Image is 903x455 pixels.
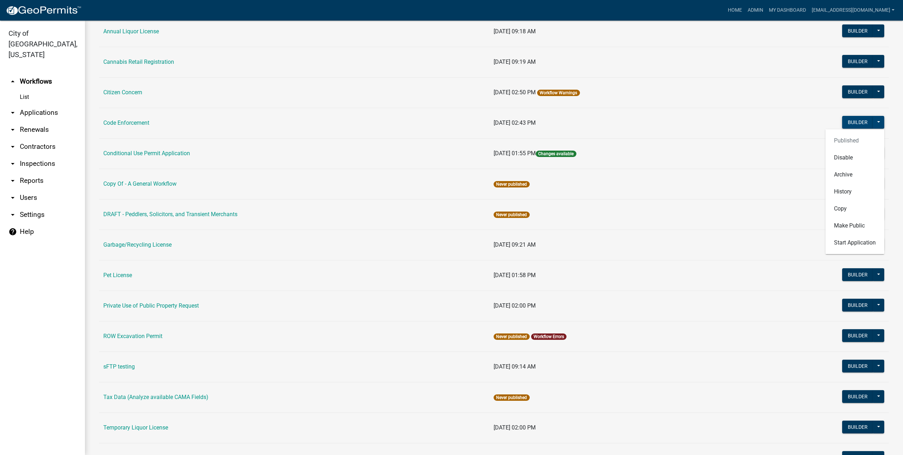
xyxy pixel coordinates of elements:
a: Cannabis Retail Registration [103,58,174,65]
span: Never published [494,181,529,187]
span: [DATE] 02:00 PM [494,424,536,431]
a: DRAFT - Peddlers, Solicitors, and Transient Merchants [103,211,237,218]
a: Citizen Concern [103,89,142,96]
button: Archive [826,166,884,183]
button: Start Application [826,234,884,251]
button: Builder [842,421,873,433]
i: arrow_drop_down [8,125,17,134]
a: Pet License [103,272,132,279]
button: Copy [826,200,884,217]
i: arrow_drop_down [8,193,17,202]
span: Never published [494,394,529,401]
span: [DATE] 02:43 PM [494,119,536,126]
a: [EMAIL_ADDRESS][DOMAIN_NAME] [809,4,897,17]
i: help [8,227,17,236]
a: Admin [745,4,766,17]
button: Make Public [826,217,884,234]
i: arrow_drop_up [8,77,17,86]
span: [DATE] 09:21 AM [494,241,536,248]
button: History [826,183,884,200]
a: Home [725,4,745,17]
span: [DATE] 01:55 PM [494,150,536,157]
button: Builder [842,360,873,372]
button: Builder [842,390,873,403]
button: Builder [842,116,873,129]
button: Builder [842,24,873,37]
i: arrow_drop_down [8,210,17,219]
a: Temporary Liquor License [103,424,168,431]
span: Changes available [536,151,576,157]
a: ROW Excavation Permit [103,333,162,339]
a: My Dashboard [766,4,809,17]
span: Never published [494,212,529,218]
a: Workflow Errors [534,334,564,339]
a: Copy Of - A General Workflow [103,180,177,187]
span: Never published [494,333,529,340]
i: arrow_drop_down [8,108,17,117]
a: Garbage/Recycling License [103,241,172,248]
span: [DATE] 09:18 AM [494,28,536,35]
a: Annual Liquor License [103,28,159,35]
button: Builder [842,55,873,68]
a: sFTP testing [103,363,135,370]
a: Conditional Use Permit Application [103,150,190,157]
a: Tax Data (Analyze available CAMA Fields) [103,394,208,400]
a: Workflow Warnings [540,90,577,95]
button: Disable [826,149,884,166]
a: Private Use of Public Property Request [103,302,199,309]
button: Builder [842,268,873,281]
span: [DATE] 09:19 AM [494,58,536,65]
span: [DATE] 02:00 PM [494,302,536,309]
i: arrow_drop_down [8,159,17,168]
span: [DATE] 01:58 PM [494,272,536,279]
button: Builder [842,85,873,98]
span: [DATE] 02:50 PM [494,89,536,96]
button: Builder [842,299,873,311]
i: arrow_drop_down [8,176,17,185]
i: arrow_drop_down [8,142,17,151]
button: Builder [842,329,873,342]
span: [DATE] 09:14 AM [494,363,536,370]
a: Code Enforcement [103,119,149,126]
